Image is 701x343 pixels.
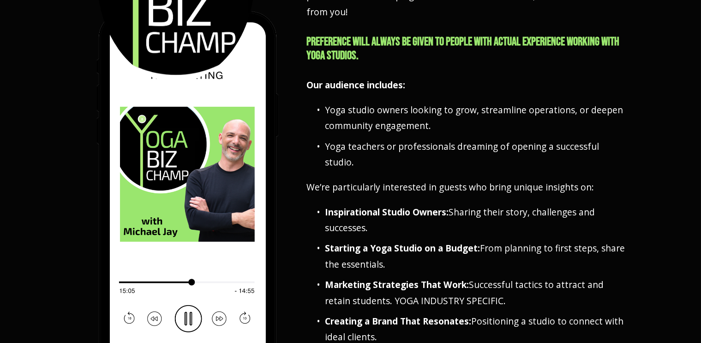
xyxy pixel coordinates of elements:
[306,179,627,196] p: We’re particularly interested in guests who bring unique insights on:
[325,139,627,171] p: Yoga teachers or professionals dreaming of opening a successful studio.
[306,79,405,91] strong: Our audience includes:
[325,206,449,218] strong: Inspirational Studio Owners:
[325,315,471,327] strong: Creating a Brand That Resonates:
[325,240,627,272] p: From planning to first steps, share the essentials.
[325,278,469,291] strong: Marketing Strategies That Work:
[325,277,627,309] p: Successful tactics to attract and retain students. YOGA INDUSTRY SPECIFIC.
[306,35,621,61] strong: PREFERENCE WILL ALWAYS BE GIVEN TO PEOPLE WITH ACTUAL EXPERIENCE WORKING WITH YOGA STUDIOS.
[325,242,480,254] strong: Starting a Yoga Studio on a Budget:
[325,102,627,134] p: Yoga studio owners looking to grow, streamline operations, or deepen community engagement.
[325,204,627,236] p: Sharing their story, challenges and successes.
